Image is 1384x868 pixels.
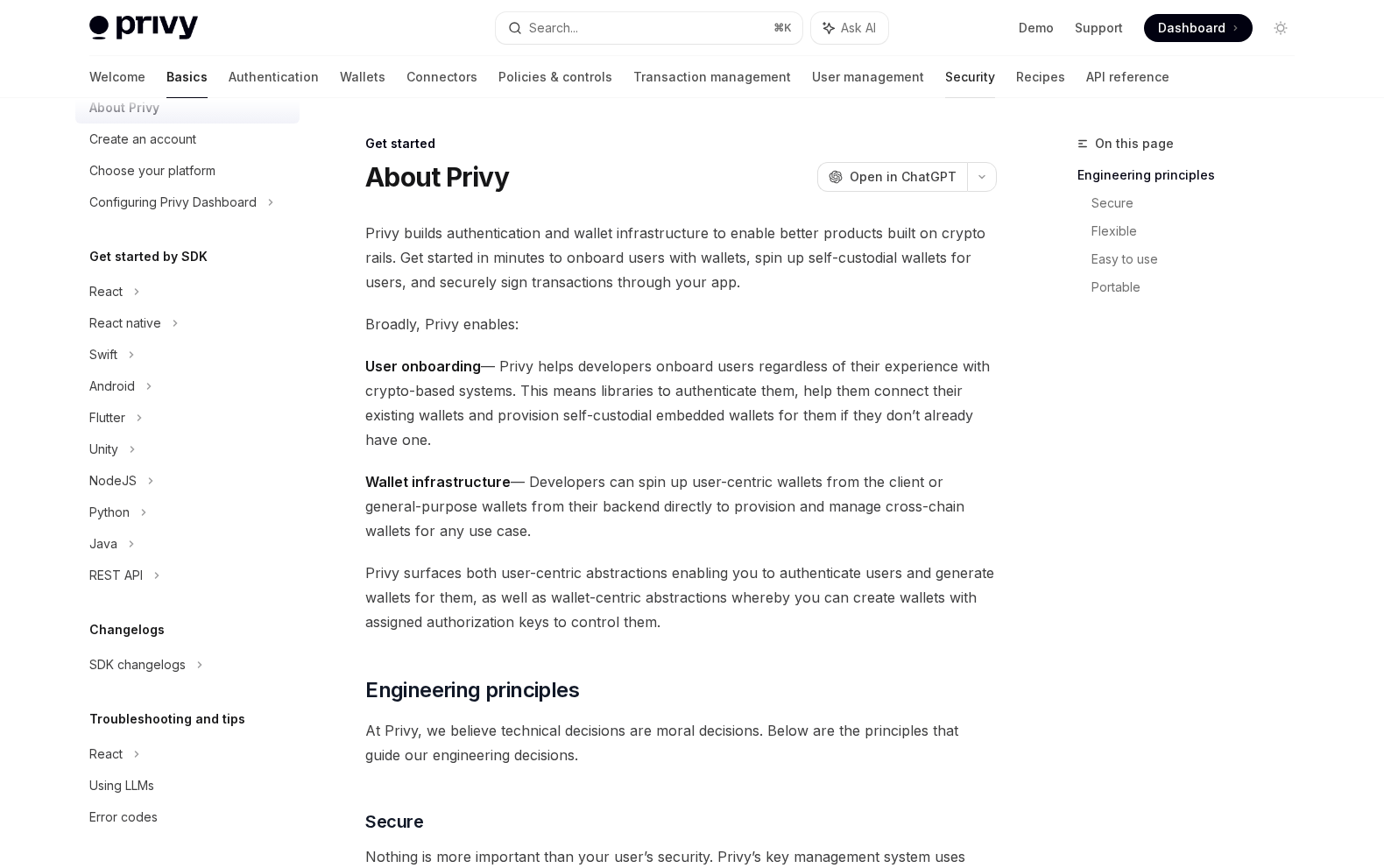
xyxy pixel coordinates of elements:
div: SDK changelogs [89,654,186,675]
div: Java [89,533,117,554]
div: Using LLMs [89,775,154,796]
a: Dashboard [1144,14,1253,42]
span: Privy surfaces both user-centric abstractions enabling you to authenticate users and generate wal... [365,561,997,634]
a: Easy to use [1091,245,1309,273]
a: Authentication [229,56,319,98]
div: Swift [89,344,117,365]
button: Search...⌘K [496,12,802,44]
div: Python [89,502,130,523]
span: Secure [365,809,423,834]
span: Ask AI [841,19,876,37]
a: Portable [1091,273,1309,301]
strong: Wallet infrastructure [365,473,511,490]
a: Basics [166,56,208,98]
button: Ask AI [811,12,888,44]
a: Error codes [75,801,300,833]
a: Flexible [1091,217,1309,245]
a: Wallets [340,56,385,98]
a: Choose your platform [75,155,300,187]
a: Support [1075,19,1123,37]
a: User management [812,56,924,98]
button: Open in ChatGPT [817,162,967,192]
h5: Changelogs [89,619,165,640]
div: NodeJS [89,470,137,491]
span: Privy builds authentication and wallet infrastructure to enable better products built on crypto r... [365,221,997,294]
div: React [89,744,123,765]
h5: Get started by SDK [89,246,208,267]
span: Broadly, Privy enables: [365,312,997,336]
span: — Privy helps developers onboard users regardless of their experience with crypto-based systems. ... [365,354,997,452]
h1: About Privy [365,161,509,193]
a: Connectors [406,56,477,98]
div: Flutter [89,407,125,428]
a: Engineering principles [1077,161,1309,189]
span: — Developers can spin up user-centric wallets from the client or general-purpose wallets from the... [365,469,997,543]
span: ⌘ K [773,21,792,35]
div: Android [89,376,135,397]
img: light logo [89,16,198,40]
a: Secure [1091,189,1309,217]
a: Policies & controls [498,56,612,98]
span: On this page [1095,133,1174,154]
a: API reference [1086,56,1169,98]
div: Error codes [89,807,158,828]
div: Unity [89,439,118,460]
div: REST API [89,565,143,586]
a: Security [945,56,995,98]
a: Create an account [75,123,300,155]
div: Search... [529,18,578,39]
a: Demo [1019,19,1054,37]
div: Choose your platform [89,160,215,181]
a: Welcome [89,56,145,98]
div: Configuring Privy Dashboard [89,192,257,213]
a: Using LLMs [75,770,300,801]
div: React [89,281,123,302]
a: Recipes [1016,56,1065,98]
strong: User onboarding [365,357,481,375]
h5: Troubleshooting and tips [89,709,245,730]
div: Create an account [89,129,196,150]
div: Get started [365,135,997,152]
button: Toggle dark mode [1267,14,1295,42]
span: Engineering principles [365,676,579,704]
span: At Privy, we believe technical decisions are moral decisions. Below are the principles that guide... [365,718,997,767]
span: Dashboard [1158,19,1225,37]
a: Transaction management [633,56,791,98]
span: Open in ChatGPT [850,168,957,186]
div: React native [89,313,161,334]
